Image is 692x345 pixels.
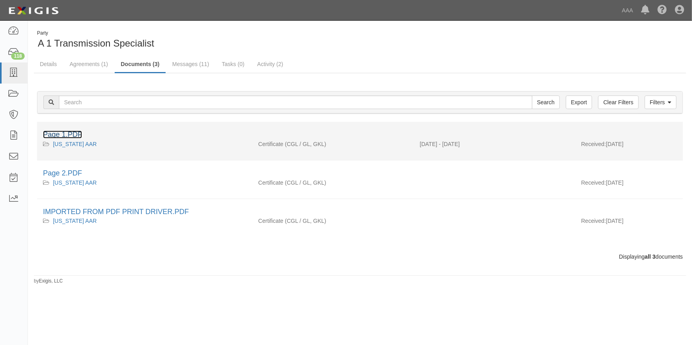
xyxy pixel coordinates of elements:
a: IMPORTED FROM PDF PRINT DRIVER.PDF [43,208,189,216]
a: AAA [618,2,637,18]
div: Page 1.PDF [43,130,677,140]
div: [DATE] [575,140,683,152]
p: Received: [581,179,606,187]
div: Commercial General Liability / Garage Liability Garage Keepers Liability [252,179,414,187]
input: Search [59,96,532,109]
div: IMPORTED FROM PDF PRINT DRIVER.PDF [43,207,677,217]
a: Exigis, LLC [39,278,63,284]
a: [US_STATE] AAR [53,218,97,224]
a: Tasks (0) [216,56,250,72]
div: Texas AAR [43,140,246,148]
a: Export [566,96,592,109]
div: Displaying documents [31,253,689,261]
input: Search [532,96,560,109]
div: Texas AAR [43,179,246,187]
div: Page 2.PDF [43,168,677,179]
a: Page 2.PDF [43,169,82,177]
div: Texas AAR [43,217,246,225]
div: Commercial General Liability / Garage Liability Garage Keepers Liability [252,217,414,225]
a: Agreements (1) [64,56,114,72]
small: by [34,278,63,285]
a: Documents (3) [115,56,165,73]
p: Received: [581,217,606,225]
div: Effective 01/15/2025 - Expiration 01/15/2026 [414,140,575,148]
a: Details [34,56,63,72]
a: Page 1.PDF [43,131,82,138]
div: [DATE] [575,217,683,229]
a: [US_STATE] AAR [53,179,97,186]
b: all 3 [645,253,655,260]
a: Messages (11) [166,56,215,72]
div: [DATE] [575,179,683,191]
span: A 1 Transmission Specialist [38,38,154,49]
div: Commercial General Liability / Garage Liability Garage Keepers Liability [252,140,414,148]
a: [US_STATE] AAR [53,141,97,147]
div: Party [37,30,154,37]
div: 118 [11,53,25,60]
a: Filters [645,96,676,109]
div: A 1 Transmission Specialist [34,30,354,50]
img: logo-5460c22ac91f19d4615b14bd174203de0afe785f0fc80cf4dbbc73dc1793850b.png [6,4,61,18]
i: Help Center - Complianz [657,6,667,15]
a: Clear Filters [598,96,638,109]
a: Activity (2) [251,56,289,72]
p: Received: [581,140,606,148]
